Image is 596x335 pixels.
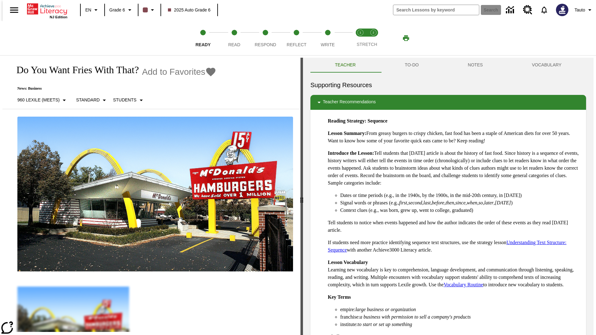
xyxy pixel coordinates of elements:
span: Read [228,42,240,47]
span: Ready [196,42,211,47]
em: large business or organization [355,307,416,312]
em: second [409,200,422,205]
p: Standard [76,97,100,103]
span: Reflect [287,42,307,47]
a: Notifications [536,2,552,18]
button: VOCABULARY [507,58,586,73]
em: later [484,200,494,205]
img: Avatar [556,4,568,16]
button: Reflect step 4 of 5 [278,21,314,55]
p: From greasy burgers to crispy chicken, fast food has been a staple of American diets for over 50 ... [328,130,581,145]
em: so [479,200,483,205]
span: Tauto [575,7,585,13]
strong: Lesson Summary: [328,131,366,136]
li: franchise: [340,313,581,321]
p: Teacher Recommendations [323,99,376,106]
span: NJ Edition [50,15,67,19]
span: Add to Favorites [142,67,205,77]
button: Ready step 1 of 5 [185,21,221,55]
strong: Reading Strategy: [328,118,366,123]
h6: Supporting Resources [310,80,586,90]
em: before [432,200,444,205]
div: Home [27,2,67,19]
em: since [455,200,466,205]
a: Resource Center, Will open in new tab [519,2,536,18]
div: Press Enter or Spacebar and then press right and left arrow keys to move the slider [300,58,303,335]
button: Grade: Grade 6, Select a grade [107,4,136,16]
strong: Lesson Vocabulary [328,260,368,265]
p: Learning new vocabulary is key to comprehension, language development, and communication through ... [328,259,581,288]
button: Teacher [310,58,380,73]
em: [DATE] [495,200,511,205]
p: 960 Lexile (Meets) [17,97,60,103]
li: Context clues (e.g., was born, grew up, went to college, graduated) [340,207,581,214]
button: Select Lexile, 960 Lexile (Meets) [15,95,70,106]
img: One of the first McDonald's stores, with the iconic red sign and golden arches. [17,117,293,272]
button: TO-DO [380,58,443,73]
button: Write step 5 of 5 [310,21,346,55]
strong: Sequence [368,118,387,123]
button: Stretch Read step 1 of 2 [351,21,369,55]
em: a business with permission to sell a company's products [360,314,471,319]
button: Open side menu [5,1,23,19]
strong: Key Terms [328,294,351,300]
em: to start or set up something [358,322,412,327]
button: Language: EN, Select a language [83,4,102,16]
text: 2 [372,31,374,34]
em: when [467,200,477,205]
h1: Do You Want Fries With That? [10,64,139,76]
div: reading [2,58,300,332]
div: activity [303,58,594,335]
span: Write [321,42,335,47]
li: Dates or time periods (e.g., in the 1940s, by the 1900s, in the mid-20th century, in [DATE]) [340,192,581,199]
a: Data Center [502,2,519,19]
p: News: Business [10,86,216,91]
span: 2025 Auto Grade 6 [168,7,211,13]
em: first [399,200,407,205]
a: Understanding Text Structure: Sequence [328,240,567,252]
span: Grade 6 [109,7,125,13]
li: empire: [340,306,581,313]
p: If students need more practice identifying sequence text structures, use the strategy lesson with... [328,239,581,254]
em: last [423,200,431,205]
input: search field [393,5,479,15]
span: STRETCH [357,42,377,47]
em: then [445,200,454,205]
p: Tell students that [DATE] article is about the history of fast food. Since history is a sequence ... [328,150,581,187]
div: Teacher Recommendations [310,95,586,110]
button: Select a new avatar [552,2,572,18]
button: Stretch Respond step 2 of 2 [364,21,382,55]
li: institute: [340,321,581,328]
button: Add to Favorites - Do You Want Fries With That? [142,66,216,77]
span: EN [85,7,91,13]
button: Profile/Settings [572,4,596,16]
div: Instructional Panel Tabs [310,58,586,73]
li: Signal words or phrases (e.g., , , , , , , , , , ) [340,199,581,207]
strong: Introduce the Lesson: [328,150,374,156]
button: Class color is dark brown. Change class color [140,4,159,16]
button: Select Student [111,95,147,106]
a: Vocabulary Routine [444,282,483,287]
text: 1 [359,31,361,34]
p: Students [113,97,136,103]
button: NOTES [443,58,507,73]
p: Tell students to notice when events happened and how the author indicates the order of these even... [328,219,581,234]
button: Scaffolds, Standard [74,95,111,106]
button: Respond step 3 of 5 [247,21,283,55]
span: Respond [255,42,276,47]
button: Read step 2 of 5 [216,21,252,55]
button: Print [396,33,416,44]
